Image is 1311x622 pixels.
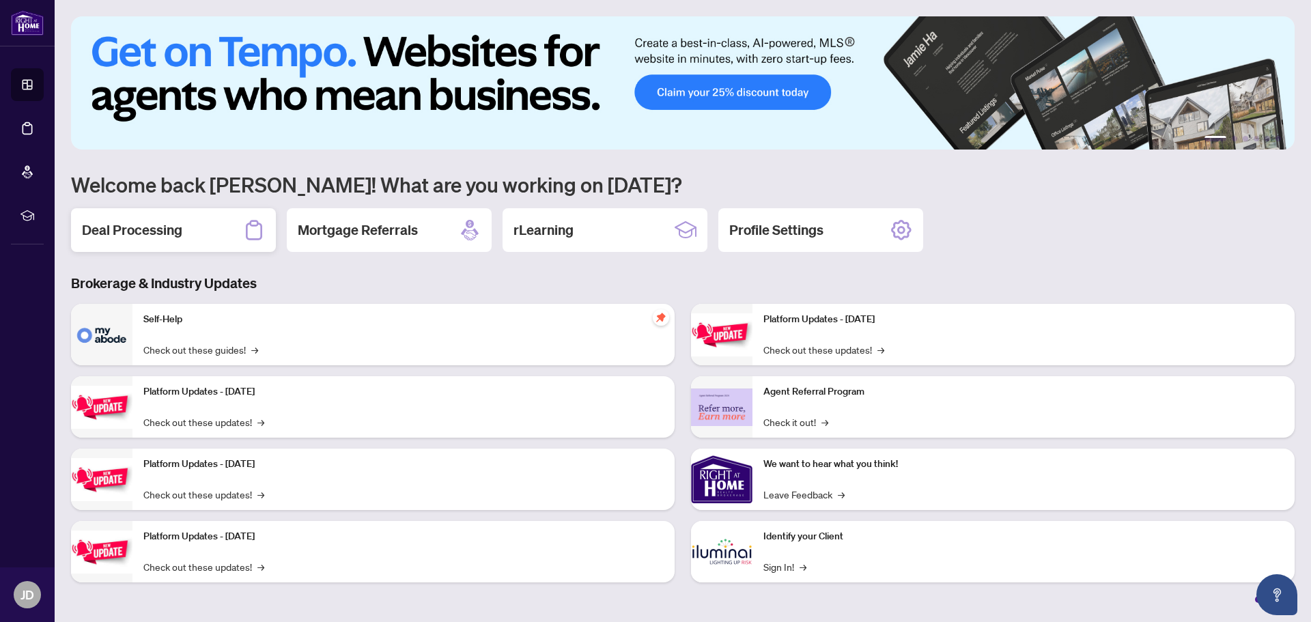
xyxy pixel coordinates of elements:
[763,487,845,502] a: Leave Feedback→
[821,414,828,429] span: →
[763,414,828,429] a: Check it out!→
[143,414,264,429] a: Check out these updates!→
[251,342,258,357] span: →
[143,384,664,399] p: Platform Updates - [DATE]
[71,304,132,365] img: Self-Help
[763,312,1284,327] p: Platform Updates - [DATE]
[11,10,44,36] img: logo
[71,274,1295,293] h3: Brokerage & Industry Updates
[143,559,264,574] a: Check out these updates!→
[1275,136,1281,141] button: 6
[691,521,752,582] img: Identify your Client
[763,384,1284,399] p: Agent Referral Program
[71,171,1295,197] h1: Welcome back [PERSON_NAME]! What are you working on [DATE]?
[763,559,806,574] a: Sign In!→
[143,312,664,327] p: Self-Help
[1256,574,1297,615] button: Open asap
[513,221,574,240] h2: rLearning
[82,221,182,240] h2: Deal Processing
[763,529,1284,544] p: Identify your Client
[763,457,1284,472] p: We want to hear what you think!
[20,585,34,604] span: JD
[71,386,132,429] img: Platform Updates - September 16, 2025
[1265,136,1270,141] button: 5
[1204,136,1226,141] button: 1
[838,487,845,502] span: →
[143,457,664,472] p: Platform Updates - [DATE]
[143,342,258,357] a: Check out these guides!→
[71,16,1295,150] img: Slide 0
[71,458,132,501] img: Platform Updates - July 21, 2025
[691,449,752,510] img: We want to hear what you think!
[143,529,664,544] p: Platform Updates - [DATE]
[877,342,884,357] span: →
[257,559,264,574] span: →
[71,531,132,574] img: Platform Updates - July 8, 2025
[691,388,752,426] img: Agent Referral Program
[298,221,418,240] h2: Mortgage Referrals
[729,221,823,240] h2: Profile Settings
[653,309,669,326] span: pushpin
[143,487,264,502] a: Check out these updates!→
[1243,136,1248,141] button: 3
[691,313,752,356] img: Platform Updates - June 23, 2025
[257,414,264,429] span: →
[763,342,884,357] a: Check out these updates!→
[257,487,264,502] span: →
[800,559,806,574] span: →
[1254,136,1259,141] button: 4
[1232,136,1237,141] button: 2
